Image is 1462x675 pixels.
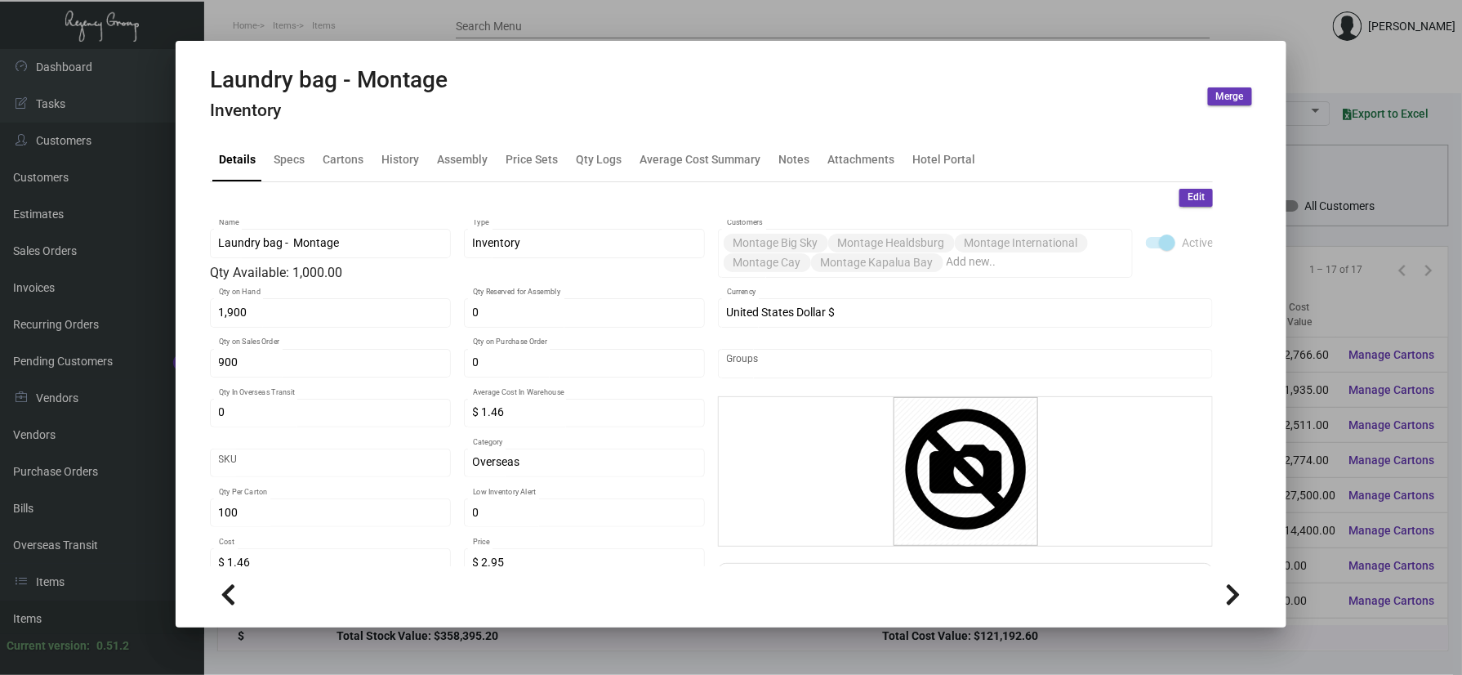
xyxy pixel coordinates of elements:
div: Hotel Portal [912,150,975,168]
div: History [381,150,419,168]
div: Qty Available: 1,000.00 [210,263,705,283]
div: Qty Logs [576,150,622,168]
div: Current version: [7,637,90,655]
span: Merge [1216,90,1244,104]
button: Edit [1179,189,1213,207]
div: Assembly [437,150,488,168]
input: Add new.. [947,256,1125,269]
div: Details [219,150,256,168]
mat-chip: Montage Healdsburg [828,234,955,253]
h2: Laundry bag - Montage [210,66,448,94]
mat-chip: Montage Cay [724,253,811,272]
div: Attachments [827,150,894,168]
h4: Inventory [210,101,448,121]
span: Edit [1188,190,1205,204]
div: Notes [778,150,809,168]
div: Cartons [323,150,363,168]
div: Price Sets [506,150,558,168]
mat-chip: Montage International [955,234,1088,253]
div: Specs [274,150,305,168]
mat-chip: Montage Big Sky [724,234,828,253]
div: Average Cost Summary [640,150,760,168]
input: Add new.. [727,357,1205,370]
button: Merge [1208,87,1252,105]
span: Active [1182,233,1213,253]
mat-chip: Montage Kapalua Bay [811,253,943,272]
div: 0.51.2 [96,637,129,655]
